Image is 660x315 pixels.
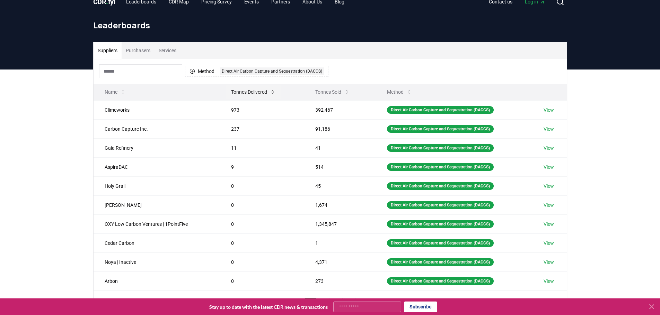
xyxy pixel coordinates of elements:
[304,195,376,214] td: 1,674
[387,106,494,114] div: Direct Air Carbon Capture and Sequestration (DACCS)
[99,85,131,99] button: Name
[357,298,369,312] button: next page
[544,126,554,132] a: View
[304,252,376,271] td: 4,371
[544,183,554,189] a: View
[544,145,554,151] a: View
[220,67,324,75] div: Direct Air Carbon Capture and Sequestration (DACCS)
[304,271,376,290] td: 273
[310,85,355,99] button: Tonnes Sold
[304,138,376,157] td: 41
[94,176,220,195] td: Holy Grail
[544,164,554,170] a: View
[387,239,494,247] div: Direct Air Carbon Capture and Sequestration (DACCS)
[94,233,220,252] td: Cedar Carbon
[331,298,343,312] button: 3
[94,157,220,176] td: AspiraDAC
[220,119,305,138] td: 237
[387,163,494,171] div: Direct Air Carbon Capture and Sequestration (DACCS)
[304,233,376,252] td: 1
[220,214,305,233] td: 0
[304,100,376,119] td: 392,467
[387,182,494,190] div: Direct Air Carbon Capture and Sequestration (DACCS)
[94,214,220,233] td: OXY Low Carbon Ventures | 1PointFive
[94,195,220,214] td: [PERSON_NAME]
[387,125,494,133] div: Direct Air Carbon Capture and Sequestration (DACCS)
[155,42,181,59] button: Services
[318,298,329,312] button: 2
[220,138,305,157] td: 11
[544,221,554,228] a: View
[387,201,494,209] div: Direct Air Carbon Capture and Sequestration (DACCS)
[94,271,220,290] td: Arbon
[387,258,494,266] div: Direct Air Carbon Capture and Sequestration (DACCS)
[304,176,376,195] td: 45
[305,298,316,312] button: 1
[94,100,220,119] td: Climeworks
[94,138,220,157] td: Gaia Refinery
[544,106,554,113] a: View
[304,214,376,233] td: 1,345,847
[122,42,155,59] button: Purchasers
[94,252,220,271] td: Noya | Inactive
[544,259,554,266] a: View
[304,157,376,176] td: 514
[544,202,554,209] a: View
[387,220,494,228] div: Direct Air Carbon Capture and Sequestration (DACCS)
[220,157,305,176] td: 9
[304,119,376,138] td: 91,186
[220,233,305,252] td: 0
[220,195,305,214] td: 0
[387,144,494,152] div: Direct Air Carbon Capture and Sequestration (DACCS)
[220,176,305,195] td: 0
[94,119,220,138] td: Carbon Capture Inc.
[344,298,356,312] button: 4
[381,85,417,99] button: Method
[220,271,305,290] td: 0
[544,278,554,285] a: View
[387,277,494,285] div: Direct Air Carbon Capture and Sequestration (DACCS)
[220,100,305,119] td: 973
[220,252,305,271] td: 0
[226,85,281,99] button: Tonnes Delivered
[94,42,122,59] button: Suppliers
[185,66,328,77] button: MethodDirect Air Carbon Capture and Sequestration (DACCS)
[93,20,567,31] h1: Leaderboards
[544,240,554,247] a: View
